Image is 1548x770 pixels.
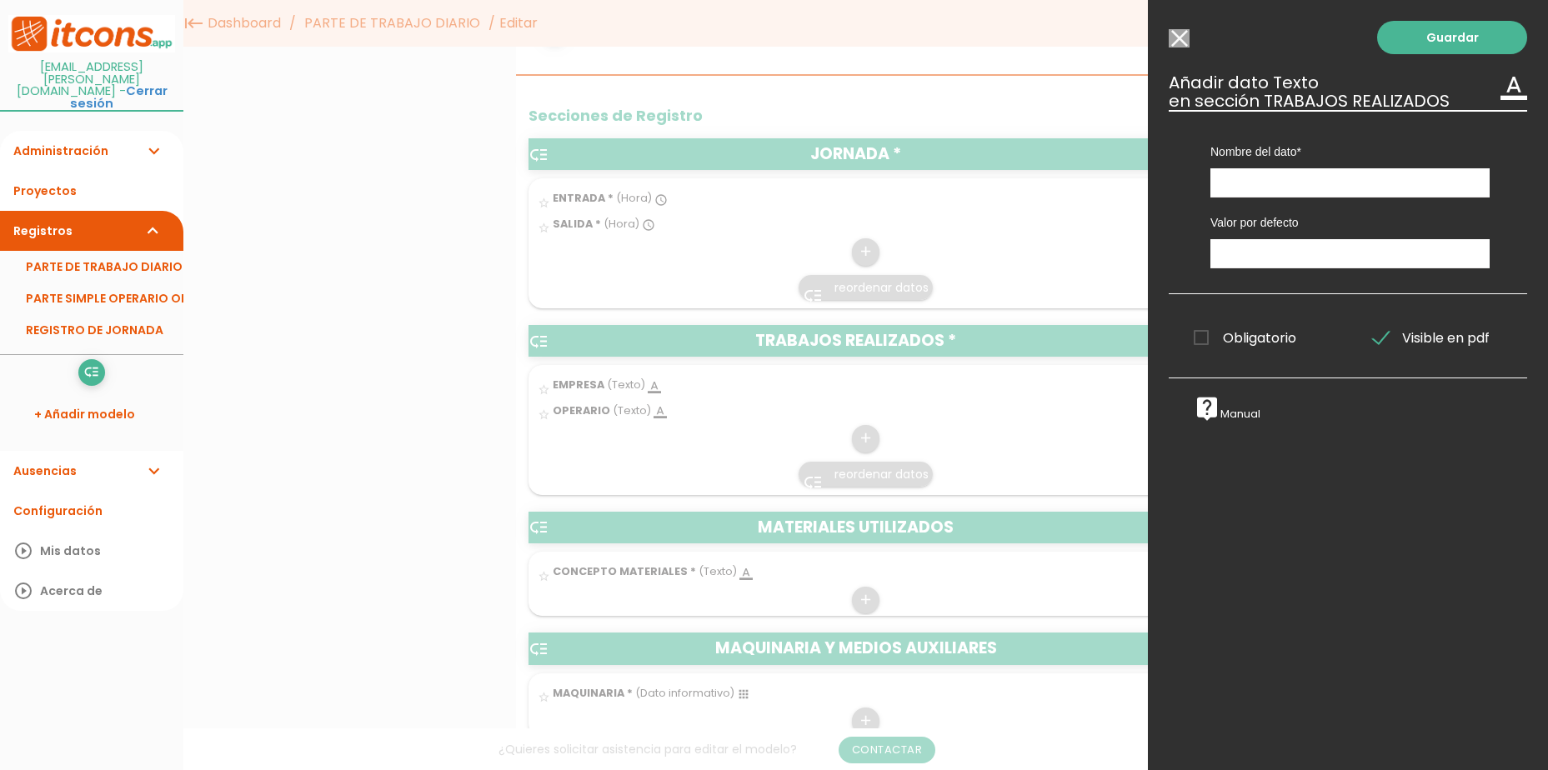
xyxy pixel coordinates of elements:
[1194,395,1220,422] i: live_help
[1210,143,1490,160] label: Nombre del dato
[1373,327,1490,348] span: Visible en pdf
[1194,407,1260,421] a: live_helpManual
[1210,214,1490,231] label: Valor por defecto
[1377,21,1527,54] a: Guardar
[1194,327,1296,348] span: Obligatorio
[1169,73,1527,110] h3: Añadir dato Texto en sección TRABAJOS REALIZADOS
[1500,73,1527,100] i: format_color_text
